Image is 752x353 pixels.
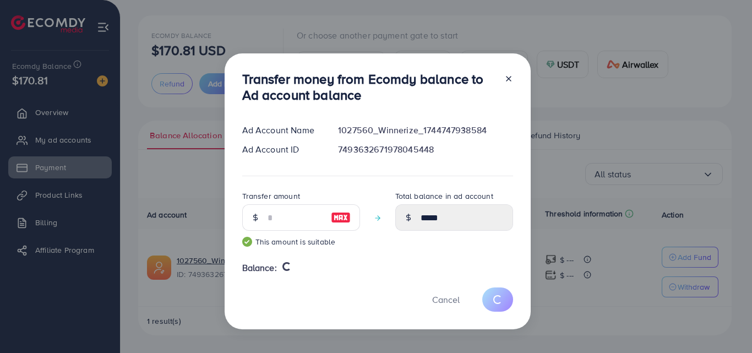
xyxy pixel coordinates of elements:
div: 1027560_Winnerize_1744747938584 [329,124,521,137]
iframe: Chat [705,303,744,345]
img: image [331,211,351,224]
span: Cancel [432,294,460,306]
h3: Transfer money from Ecomdy balance to Ad account balance [242,71,495,103]
span: Balance: [242,262,277,274]
div: 7493632671978045448 [329,143,521,156]
button: Cancel [418,287,473,311]
div: Ad Account ID [233,143,330,156]
label: Total balance in ad account [395,191,493,202]
img: guide [242,237,252,247]
label: Transfer amount [242,191,300,202]
div: Ad Account Name [233,124,330,137]
small: This amount is suitable [242,236,360,247]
